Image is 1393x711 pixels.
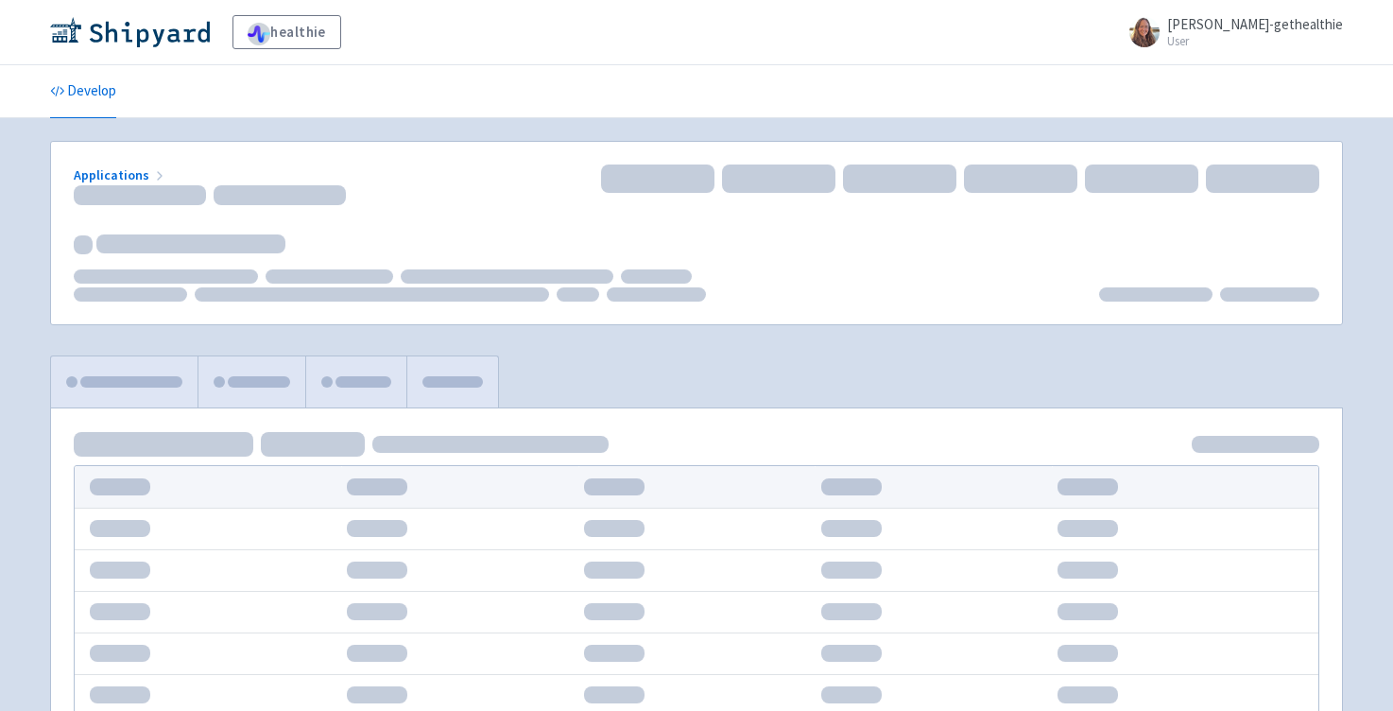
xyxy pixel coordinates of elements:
[232,15,341,49] a: healthie
[50,17,210,47] img: Shipyard logo
[1167,15,1343,33] span: [PERSON_NAME]-gethealthie
[1167,35,1343,47] small: User
[1118,17,1343,47] a: [PERSON_NAME]-gethealthie User
[74,166,167,183] a: Applications
[50,65,116,118] a: Develop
